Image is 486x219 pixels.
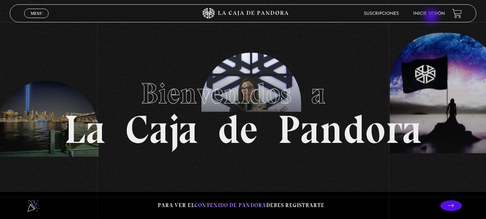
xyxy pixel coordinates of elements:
[31,11,43,16] span: Menu
[64,70,422,149] h1: La Caja de Pandora
[195,202,266,209] span: contenido de Pandora
[413,12,445,16] a: Inicie sesión
[452,9,462,18] a: View your shopping cart
[141,76,345,111] span: Bienvenidos a
[158,201,325,210] p: Para ver el debes registrarte
[28,17,45,22] span: Cerrar
[364,12,399,16] a: Suscripciones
